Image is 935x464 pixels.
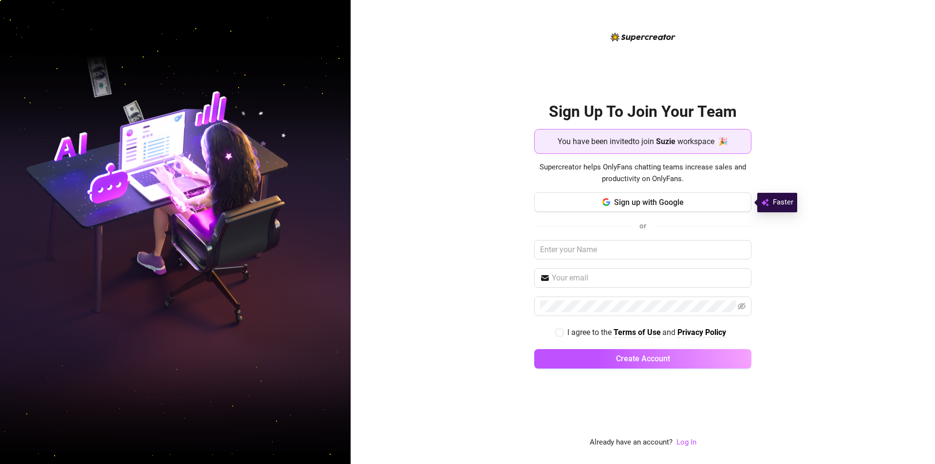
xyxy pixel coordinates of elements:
[677,328,726,337] strong: Privacy Policy
[677,135,728,148] span: workspace 🎉
[614,328,661,337] strong: Terms of Use
[656,137,675,146] strong: Suzie
[676,438,696,446] a: Log In
[738,302,746,310] span: eye-invisible
[614,198,684,207] span: Sign up with Google
[567,328,614,337] span: I agree to the
[662,328,677,337] span: and
[534,349,751,369] button: Create Account
[590,437,673,448] span: Already have an account?
[677,328,726,338] a: Privacy Policy
[534,192,751,212] button: Sign up with Google
[552,272,746,284] input: Your email
[534,162,751,185] span: Supercreator helps OnlyFans chatting teams increase sales and productivity on OnlyFans.
[611,33,675,41] img: logo-BBDzfeDw.svg
[616,354,670,363] span: Create Account
[558,135,654,148] span: You have been invited to join
[639,222,646,230] span: or
[761,197,769,208] img: svg%3e
[614,328,661,338] a: Terms of Use
[773,197,793,208] span: Faster
[534,102,751,122] h2: Sign Up To Join Your Team
[676,437,696,448] a: Log In
[534,240,751,260] input: Enter your Name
